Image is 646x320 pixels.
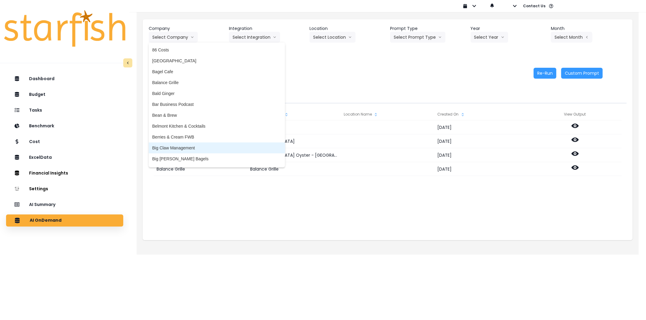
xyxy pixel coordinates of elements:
button: Select Yeararrow down line [471,32,508,43]
span: Big Claw Management [152,145,281,151]
div: Integration Name [247,108,340,120]
header: Prompt Type [390,25,466,32]
span: Bar Business Podcast [152,101,281,107]
svg: sort [284,112,289,117]
p: Dashboard [29,76,55,81]
p: Tasks [29,108,42,113]
button: Select Integrationarrow down line [229,32,280,43]
span: 86 Costs [152,47,281,53]
div: Location Name [341,108,434,120]
div: [DATE] [435,120,528,134]
button: Settings [6,183,123,195]
div: [GEOGRAPHIC_DATA] [247,134,340,148]
span: Bean & Brew [152,112,281,118]
header: Location [310,25,385,32]
button: Cost [6,136,123,148]
span: Big [PERSON_NAME] Bagels [152,156,281,162]
button: Budget [6,89,123,101]
svg: sort [373,112,378,117]
p: Budget [29,92,45,97]
button: Select Companyarrow down line [149,32,198,43]
button: Benchmark [6,120,123,132]
svg: arrow left line [585,34,589,40]
button: ExcelData [6,152,123,164]
div: View Output [528,108,622,120]
span: Berries & Cream FWB [152,134,281,140]
svg: arrow down line [501,34,505,40]
div: Balance Grille [154,162,247,176]
span: Bagel Cafe [152,69,281,75]
span: Belmont Kitchen & Cocktails [152,123,281,129]
header: Month [551,25,627,32]
button: Select Prompt Typearrow down line [390,32,446,43]
button: Tasks [6,104,123,116]
svg: arrow down line [438,34,442,40]
div: Created On [435,108,528,120]
span: Bald Ginger [152,90,281,96]
ul: Select Companyarrow down line [149,43,285,167]
div: Bolay [247,120,340,134]
span: Balance Grille [152,80,281,86]
button: Select Montharrow left line [551,32,592,43]
div: [DATE] [435,148,528,162]
header: Integration [229,25,305,32]
button: Dashboard [6,73,123,85]
p: Cost [29,139,40,144]
div: Balance Grille [247,162,340,176]
svg: sort [460,112,465,117]
button: AI Summary [6,199,123,211]
header: Company [149,25,224,32]
p: ExcelData [29,155,52,160]
p: Benchmark [29,123,54,129]
svg: arrow down line [190,34,194,40]
div: [DATE] [435,134,528,148]
button: Select Locationarrow down line [310,32,356,43]
span: [GEOGRAPHIC_DATA] [152,58,281,64]
p: AI OnDemand [30,218,61,223]
button: Financial Insights [6,167,123,179]
div: [GEOGRAPHIC_DATA] Oyster - [GEOGRAPHIC_DATA] [247,148,340,162]
button: Custom Prompt [561,68,603,79]
button: Re-Run [534,68,556,79]
p: AI Summary [29,202,55,207]
svg: arrow down line [273,34,277,40]
div: [DATE] [435,162,528,176]
header: Year [471,25,546,32]
svg: arrow down line [348,34,352,40]
button: AI OnDemand [6,214,123,227]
